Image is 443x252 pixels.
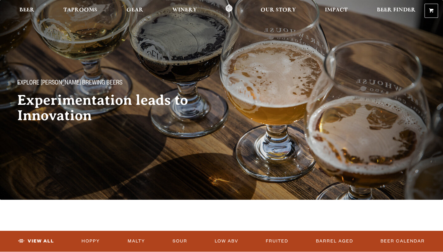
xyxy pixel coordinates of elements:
[122,4,147,18] a: Gear
[378,234,427,248] a: Beer Calendar
[212,234,241,248] a: Low ABV
[79,234,102,248] a: Hoppy
[321,4,352,18] a: Impact
[19,8,34,13] span: Beer
[170,234,190,248] a: Sour
[16,234,57,248] a: View All
[373,4,420,18] a: Beer Finder
[325,8,348,13] span: Impact
[377,8,416,13] span: Beer Finder
[257,4,300,18] a: Our Story
[126,8,143,13] span: Gear
[313,234,356,248] a: Barrel Aged
[168,4,201,18] a: Winery
[17,80,122,88] span: Explore [PERSON_NAME] Brewing Beers
[15,4,38,18] a: Beer
[17,93,209,123] h2: Experimentation leads to Innovation
[172,8,197,13] span: Winery
[59,4,101,18] a: Taprooms
[125,234,148,248] a: Malty
[263,234,291,248] a: Fruited
[261,8,296,13] span: Our Story
[218,4,241,18] a: Odell Home
[63,8,97,13] span: Taprooms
